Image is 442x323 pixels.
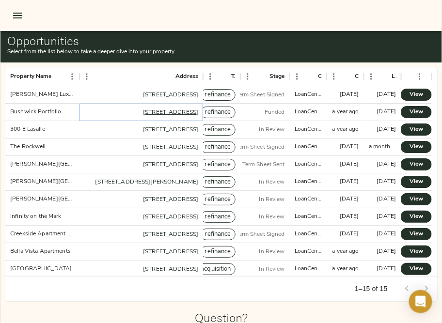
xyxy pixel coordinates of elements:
[143,197,198,202] a: [STREET_ADDRESS]
[410,194,422,204] span: View
[327,69,341,84] button: Menu
[295,247,322,256] div: LoanCenter
[259,178,285,186] p: In Review
[295,125,322,134] div: LoanCenter
[401,193,432,205] a: View
[364,67,401,86] div: Last Updated
[355,67,359,86] div: Created
[332,265,359,273] div: a year ago
[410,159,422,169] span: View
[295,160,322,169] div: LoanCenter
[377,108,396,116] div: 6 days ago
[143,92,198,98] a: [STREET_ADDRESS]
[377,195,396,203] div: 3 months ago
[401,211,432,223] a: View
[143,162,198,168] a: [STREET_ADDRESS]
[377,125,396,134] div: 14 days ago
[379,70,392,83] button: Sort
[377,213,396,221] div: 4 months ago
[5,67,79,86] div: Property Name
[364,69,379,84] button: Menu
[10,108,61,116] div: Bushwick Portfolio
[240,67,290,86] div: Stage
[295,230,322,238] div: LoanCenter
[392,67,396,86] div: Last Updated
[65,69,79,84] button: Menu
[401,106,432,118] a: View
[340,160,359,169] div: 7 months ago
[201,195,235,204] span: refinance
[10,143,46,151] div: The Rockwell
[401,158,432,170] a: View
[295,108,322,116] div: LoanCenter
[410,124,422,135] span: View
[236,91,285,99] p: Term Sheet Signed
[401,123,432,136] a: View
[79,67,203,86] div: Address
[377,230,396,238] div: 4 months ago
[201,213,235,222] span: refinance
[143,144,198,150] a: [STREET_ADDRESS]
[340,143,359,151] div: 8 months ago
[377,160,396,169] div: 2 months ago
[236,230,285,239] p: Term Sheet Signed
[369,143,396,151] div: a month ago
[7,47,436,56] p: Select from the list below to take a deeper dive into your property.
[340,91,359,99] div: 7 months ago
[295,143,322,151] div: LoanCenter
[290,69,304,84] button: Menu
[143,214,198,220] a: [STREET_ADDRESS]
[410,142,422,152] span: View
[265,108,285,117] p: Funded
[7,34,436,47] h1: Opportunities
[240,69,255,84] button: Menu
[162,70,175,83] button: Sort
[295,265,322,273] div: LoanCenter
[10,230,75,238] div: Creekside Apartment Homes
[203,67,240,86] div: Type
[377,178,396,186] div: 3 months ago
[410,246,422,257] span: View
[401,67,432,86] div: Actions
[10,247,71,256] div: Bella Vista Apartments
[259,125,285,134] p: In Review
[377,91,396,99] div: 2 days ago
[242,160,285,169] p: Term Sheet Sent
[410,229,422,239] span: View
[290,67,327,86] div: Created By
[218,70,231,83] button: Sort
[401,89,432,101] a: View
[410,212,422,222] span: View
[410,264,422,274] span: View
[10,125,45,134] div: 300 E Lasalle
[10,67,51,86] div: Property Name
[332,108,359,116] div: a year ago
[340,178,359,186] div: 8 months ago
[231,67,236,86] div: Type
[10,178,75,186] div: Bolden Cove Apartment
[201,178,235,187] span: refinance
[410,90,422,100] span: View
[401,263,432,275] a: View
[79,69,94,84] button: Menu
[410,177,422,187] span: View
[401,176,432,188] a: View
[201,247,235,257] span: refinance
[401,246,432,258] a: View
[201,125,235,135] span: refinance
[340,195,359,203] div: 8 months ago
[256,70,269,83] button: Sort
[332,125,359,134] div: a year ago
[51,70,65,83] button: Sort
[377,265,396,273] div: 8 months ago
[175,67,198,86] div: Address
[341,70,355,83] button: Sort
[295,213,322,221] div: LoanCenter
[377,247,396,256] div: 8 months ago
[201,143,235,152] span: refinance
[269,67,285,86] div: Stage
[236,143,285,152] p: Term Sheet Signed
[10,195,75,203] div: Bolden Heights Apartments
[295,91,322,99] div: LoanCenter
[401,228,432,240] a: View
